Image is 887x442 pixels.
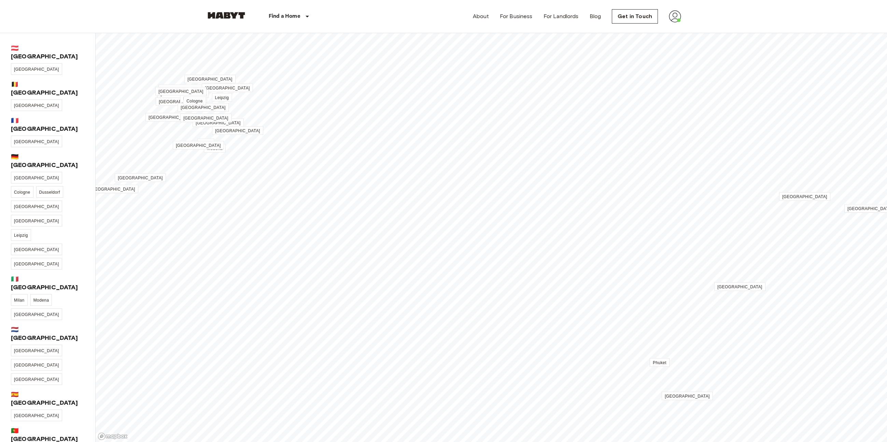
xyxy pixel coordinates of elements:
[779,193,830,201] div: Map marker
[193,119,244,127] a: [GEOGRAPHIC_DATA]
[180,115,231,122] div: Map marker
[717,285,762,289] span: [GEOGRAPHIC_DATA]
[155,88,207,95] div: Map marker
[11,390,84,407] span: 🇪🇸 [GEOGRAPHIC_DATA]
[782,194,827,199] span: [GEOGRAPHIC_DATA]
[159,99,204,104] span: [GEOGRAPHIC_DATA]
[149,115,194,120] span: [GEOGRAPHIC_DATA]
[662,393,713,400] div: Map marker
[14,219,59,223] span: [GEOGRAPHIC_DATA]
[157,91,209,98] div: Map marker
[473,12,489,20] a: About
[11,201,62,212] a: [GEOGRAPHIC_DATA]
[11,410,62,421] a: [GEOGRAPHIC_DATA]
[14,204,59,209] span: [GEOGRAPHIC_DATA]
[186,99,203,103] span: Cologne
[11,172,62,183] a: [GEOGRAPHIC_DATA]
[212,127,263,135] div: Map marker
[11,373,62,385] a: [GEOGRAPHIC_DATA]
[11,186,33,198] a: Cologne
[36,186,63,198] a: Dusseldorf
[11,244,62,255] a: [GEOGRAPHIC_DATA]
[180,94,207,103] a: Dusseldorf
[161,87,207,92] span: [GEOGRAPHIC_DATA]
[206,12,247,19] img: Habyt
[11,326,84,342] span: 🇳🇱 [GEOGRAPHIC_DATA]
[11,153,84,169] span: 🇩🇪 [GEOGRAPHIC_DATA]
[215,95,229,100] span: Leipzig
[714,284,765,291] div: Map marker
[30,294,52,306] a: Modena
[11,275,84,291] span: 🇮🇹 [GEOGRAPHIC_DATA]
[39,190,60,195] span: Dusseldorf
[204,145,226,152] div: Map marker
[653,360,666,365] span: Phuket
[87,186,138,193] div: Map marker
[155,87,207,96] a: [GEOGRAPHIC_DATA]
[14,103,59,108] span: [GEOGRAPHIC_DATA]
[118,176,163,180] span: [GEOGRAPHIC_DATA]
[669,10,681,23] img: avatar
[156,97,207,106] a: [GEOGRAPHIC_DATA]
[14,377,59,382] span: [GEOGRAPHIC_DATA]
[33,298,49,303] span: Modena
[173,141,224,150] a: [GEOGRAPHIC_DATA]
[11,116,84,133] span: 🇫🇷 [GEOGRAPHIC_DATA]
[14,262,59,266] span: [GEOGRAPHIC_DATA]
[665,394,710,399] span: [GEOGRAPHIC_DATA]
[184,75,236,83] a: [GEOGRAPHIC_DATA]
[11,258,62,270] a: [GEOGRAPHIC_DATA]
[215,128,260,133] span: [GEOGRAPHIC_DATA]
[158,85,210,93] a: [GEOGRAPHIC_DATA]
[115,175,166,182] div: Map marker
[202,85,253,92] div: Map marker
[178,104,229,111] div: Map marker
[196,121,241,125] span: [GEOGRAPHIC_DATA]
[145,114,197,121] div: Map marker
[145,113,197,122] a: [GEOGRAPHIC_DATA]
[183,98,206,105] div: Map marker
[201,141,211,146] span: Milan
[650,358,670,367] a: Phuket
[193,120,244,127] div: Map marker
[205,86,250,91] span: [GEOGRAPHIC_DATA]
[14,176,59,180] span: [GEOGRAPHIC_DATA]
[11,229,31,241] a: Leipzig
[11,99,62,111] a: [GEOGRAPHIC_DATA]
[181,105,226,110] span: [GEOGRAPHIC_DATA]
[204,144,226,153] a: Modena
[212,93,232,102] a: Leipzig
[714,282,765,291] a: [GEOGRAPHIC_DATA]
[180,95,207,102] div: Map marker
[500,12,533,20] a: For Business
[90,187,135,192] span: [GEOGRAPHIC_DATA]
[158,86,210,93] div: Map marker
[14,348,59,353] span: [GEOGRAPHIC_DATA]
[14,413,59,418] span: [GEOGRAPHIC_DATA]
[198,139,214,147] a: Milan
[590,12,601,20] a: Blog
[650,359,670,367] div: Map marker
[14,190,30,195] span: Cologne
[212,94,232,101] div: Map marker
[183,116,228,121] span: [GEOGRAPHIC_DATA]
[779,192,830,201] a: [GEOGRAPHIC_DATA]
[178,103,229,112] a: [GEOGRAPHIC_DATA]
[187,77,233,82] span: [GEOGRAPHIC_DATA]
[87,185,138,193] a: [GEOGRAPHIC_DATA]
[14,233,28,238] span: Leipzig
[156,98,207,106] div: Map marker
[11,215,62,226] a: [GEOGRAPHIC_DATA]
[14,312,59,317] span: [GEOGRAPHIC_DATA]
[14,67,59,72] span: [GEOGRAPHIC_DATA]
[544,12,579,20] a: For Landlords
[184,76,236,83] div: Map marker
[212,126,263,135] a: [GEOGRAPHIC_DATA]
[612,9,658,24] a: Get in Touch
[158,89,203,94] span: [GEOGRAPHIC_DATA]
[11,80,84,97] span: 🇧🇪 [GEOGRAPHIC_DATA]
[173,142,224,149] div: Map marker
[269,12,300,20] p: Find a Home
[11,308,62,320] a: [GEOGRAPHIC_DATA]
[11,345,62,356] a: [GEOGRAPHIC_DATA]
